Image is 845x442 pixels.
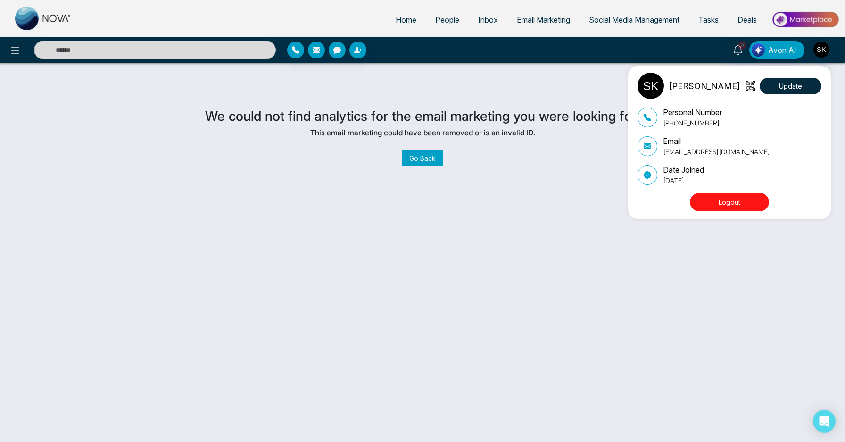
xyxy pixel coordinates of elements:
[663,175,704,185] p: [DATE]
[663,164,704,175] p: Date Joined
[813,410,836,433] div: Open Intercom Messenger
[669,80,740,92] p: [PERSON_NAME]
[663,147,770,157] p: [EMAIL_ADDRESS][DOMAIN_NAME]
[663,107,722,118] p: Personal Number
[663,118,722,128] p: [PHONE_NUMBER]
[663,135,770,147] p: Email
[760,78,821,94] button: Update
[690,193,769,211] button: Logout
